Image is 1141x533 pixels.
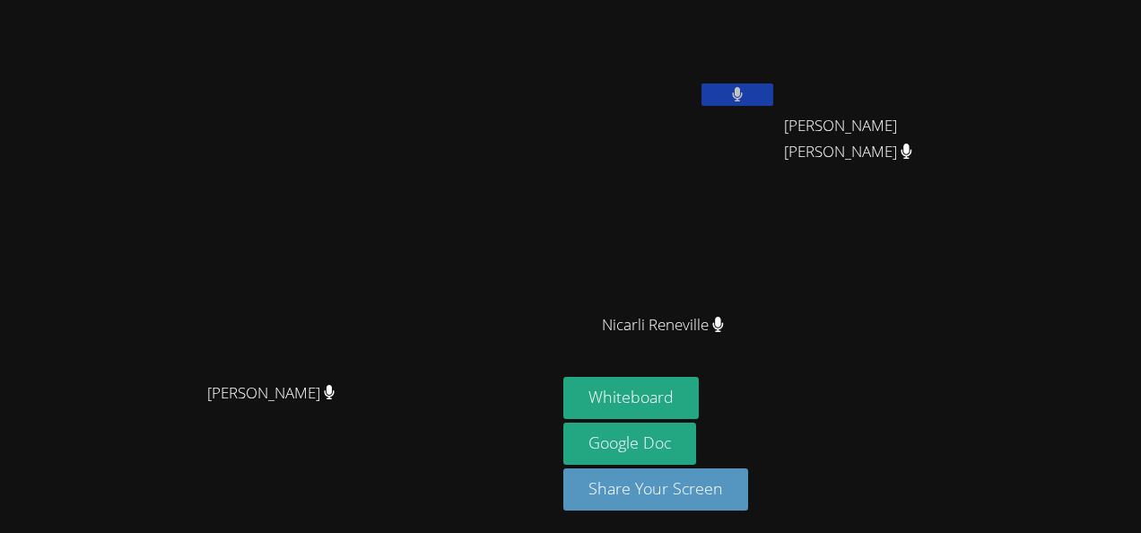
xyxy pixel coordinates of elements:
[784,113,983,165] span: [PERSON_NAME] [PERSON_NAME]
[563,423,696,465] a: Google Doc
[563,468,748,511] button: Share Your Screen
[563,377,699,419] button: Whiteboard
[602,312,724,338] span: Nicarli Reneville
[207,380,335,406] span: [PERSON_NAME]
